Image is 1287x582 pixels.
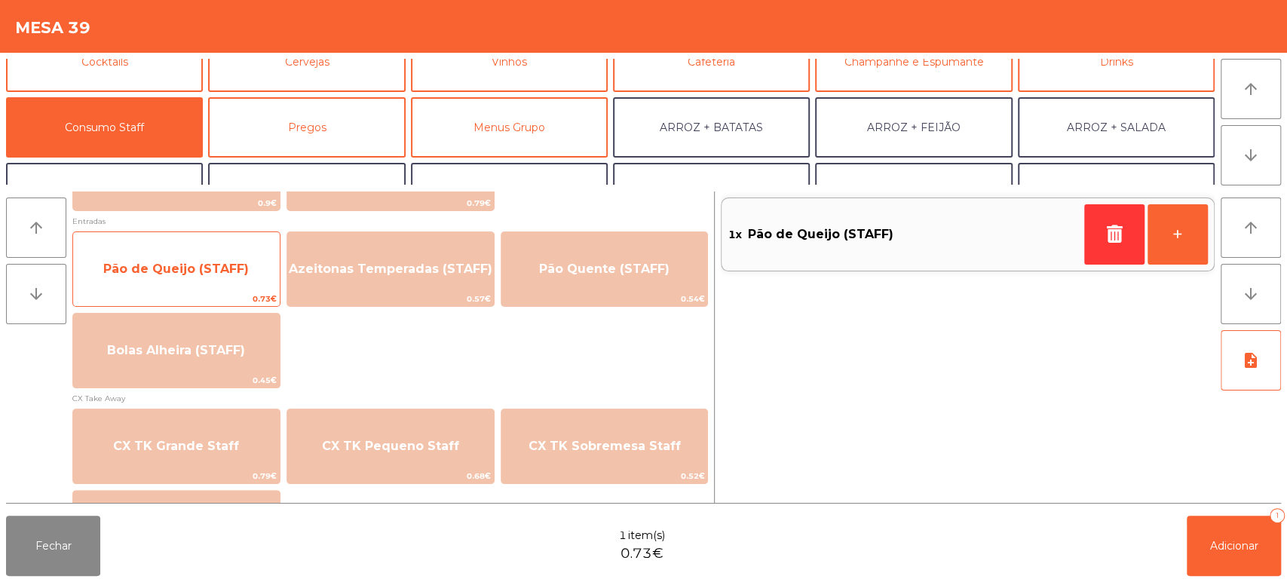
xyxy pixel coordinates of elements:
i: arrow_downward [27,285,45,303]
span: CX TK Pequeno Staff [322,439,459,453]
button: arrow_upward [6,198,66,258]
i: arrow_upward [1242,80,1260,98]
span: 0.45€ [73,373,280,387]
span: 0.73€ [621,544,663,564]
span: Adicionar [1210,539,1258,553]
button: note_add [1221,330,1281,391]
button: Champanhe e Espumante [815,32,1012,92]
button: arrow_upward [1221,59,1281,119]
button: Adicionar1 [1187,516,1281,576]
button: Cervejas [208,32,405,92]
button: Drinks [1018,32,1215,92]
button: arrow_downward [6,264,66,324]
button: ARROZ + FEIJÃO [815,97,1012,158]
button: BATATA + SALADA [411,163,608,223]
span: 0.57€ [287,292,494,306]
button: ARROZ + SALADA [1018,97,1215,158]
button: arrow_downward [1221,125,1281,185]
i: note_add [1242,351,1260,369]
button: Vinhos [411,32,608,92]
i: arrow_downward [1242,146,1260,164]
button: FEIJÃO + SALADA [815,163,1012,223]
span: Azeitonas Temperadas (STAFF) [289,262,492,276]
h4: Mesa 39 [15,17,90,39]
span: 1x [728,223,741,246]
i: arrow_downward [1242,285,1260,303]
span: Pão de Queijo (STAFF) [103,262,249,276]
button: Consumo Staff [6,97,203,158]
span: 0.54€ [501,292,708,306]
span: 0.9€ [73,196,280,210]
i: arrow_upward [27,219,45,237]
button: Pregos [208,97,405,158]
span: CX TK Grande Staff [113,439,239,453]
span: 1 [619,528,627,544]
span: Pão de Queijo (STAFF) [747,223,893,246]
button: ARROZ + ARROZ [6,163,203,223]
div: 1 [1270,508,1285,523]
span: Pão Quente (STAFF) [539,262,670,276]
button: ARROZ + BATATAS [613,97,810,158]
span: Entradas [72,214,708,228]
button: Menus Grupo [411,97,608,158]
span: 0.68€ [287,469,494,483]
i: arrow_upward [1242,219,1260,237]
span: CX Take Away [72,391,708,406]
span: item(s) [628,528,665,544]
button: + [1148,204,1208,265]
button: arrow_upward [1221,198,1281,258]
button: FEIJÃO + FEIJÃO [1018,163,1215,223]
span: 0.79€ [73,469,280,483]
button: BATATA + BATATA [613,163,810,223]
button: Fechar [6,516,100,576]
span: CX TK Sobremesa Staff [529,439,681,453]
button: Cafeteria [613,32,810,92]
span: 0.52€ [501,469,708,483]
button: Cocktails [6,32,203,92]
button: BATATA + FEIJÃO [208,163,405,223]
button: arrow_downward [1221,264,1281,324]
span: 0.73€ [73,292,280,306]
span: 0.79€ [287,196,494,210]
span: Bolas Alheira (STAFF) [107,343,245,357]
